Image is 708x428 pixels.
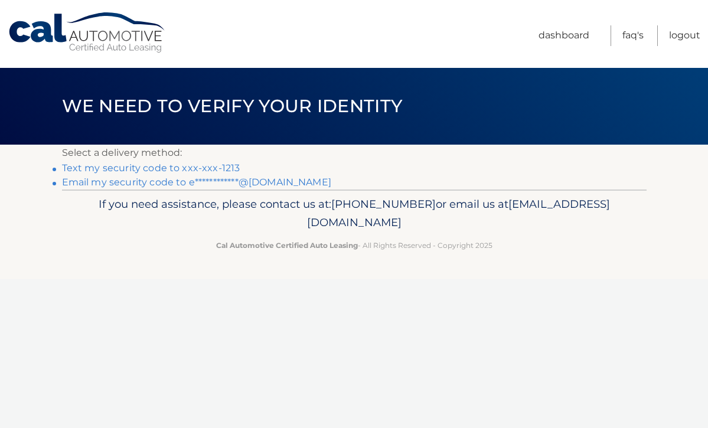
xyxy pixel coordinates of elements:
a: Text my security code to xxx-xxx-1213 [62,162,240,174]
strong: Cal Automotive Certified Auto Leasing [216,241,358,250]
p: If you need assistance, please contact us at: or email us at [70,195,639,233]
span: We need to verify your identity [62,95,403,117]
a: Logout [669,25,700,46]
span: [PHONE_NUMBER] [331,197,436,211]
a: FAQ's [622,25,644,46]
a: Dashboard [539,25,589,46]
p: - All Rights Reserved - Copyright 2025 [70,239,639,251]
p: Select a delivery method: [62,145,647,161]
a: Cal Automotive [8,12,167,54]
